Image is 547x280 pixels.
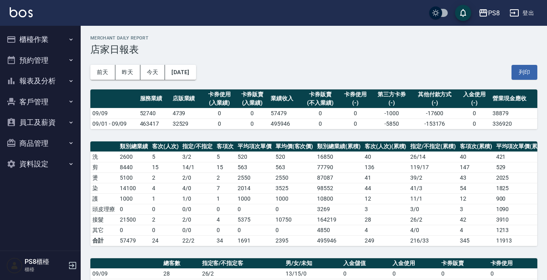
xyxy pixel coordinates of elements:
[408,183,458,193] td: 41 / 3
[363,141,409,152] th: 客次(人次)(累積)
[439,258,488,269] th: 卡券販賣
[408,193,458,204] td: 11 / 1
[489,268,537,279] td: 0
[90,44,537,55] h3: 店家日報表
[363,204,409,214] td: 3
[284,268,341,279] td: 13/15/0
[458,235,494,246] td: 345
[315,235,363,246] td: 495946
[203,118,236,129] td: 0
[90,65,115,80] button: 前天
[413,90,456,99] div: 其他付款方式
[408,235,458,246] td: 216/33
[273,141,315,152] th: 單均價(客次價)
[303,99,337,107] div: (不入業績)
[3,133,77,154] button: 商品管理
[215,225,236,235] td: 0
[180,183,215,193] td: 4 / 0
[215,162,236,172] td: 15
[118,204,150,214] td: 0
[301,108,339,118] td: 0
[372,108,411,118] td: -1000
[6,257,23,274] img: Person
[458,225,494,235] td: 4
[273,172,315,183] td: 2550
[90,162,118,172] td: 剪
[458,193,494,204] td: 12
[118,214,150,225] td: 21500
[150,214,181,225] td: 2
[273,193,315,204] td: 1000
[90,108,138,118] td: 09/09
[411,108,458,118] td: -17600
[165,65,196,80] button: [DATE]
[180,193,215,204] td: 1 / 0
[236,151,273,162] td: 520
[458,172,494,183] td: 43
[341,258,390,269] th: 入金儲值
[3,91,77,112] button: 客戶管理
[363,172,409,183] td: 41
[269,108,301,118] td: 57479
[180,151,215,162] td: 3 / 2
[408,172,458,183] td: 39 / 2
[315,193,363,204] td: 10800
[315,141,363,152] th: 類別總業績(累積)
[273,235,315,246] td: 2395
[150,204,181,214] td: 0
[315,214,363,225] td: 164219
[408,141,458,152] th: 指定/不指定(累積)
[341,268,390,279] td: 0
[269,89,301,108] th: 業績收入
[180,162,215,172] td: 14 / 1
[315,183,363,193] td: 98552
[180,172,215,183] td: 2 / 0
[341,99,370,107] div: (-)
[315,204,363,214] td: 3269
[363,193,409,204] td: 12
[236,225,273,235] td: 0
[215,151,236,162] td: 5
[512,65,537,80] button: 列印
[363,183,409,193] td: 44
[236,235,273,246] td: 1691
[171,89,203,108] th: 店販業績
[150,162,181,172] td: 15
[460,99,489,107] div: (-)
[273,214,315,225] td: 10750
[491,89,537,108] th: 營業現金應收
[236,193,273,204] td: 1000
[171,108,203,118] td: 4739
[315,225,363,235] td: 4850
[236,108,269,118] td: 0
[236,172,273,183] td: 2550
[408,162,458,172] td: 119 / 17
[339,118,372,129] td: 0
[90,193,118,204] td: 護
[138,89,171,108] th: 服務業績
[458,141,494,152] th: 客項次(累積)
[180,235,215,246] td: 22/2
[90,225,118,235] td: 其它
[150,193,181,204] td: 1
[150,151,181,162] td: 5
[238,99,267,107] div: (入業績)
[90,235,118,246] td: 合計
[3,50,77,71] button: 預約管理
[475,5,503,21] button: PS8
[90,183,118,193] td: 染
[138,108,171,118] td: 52740
[363,162,409,172] td: 136
[284,258,341,269] th: 男/女/未知
[413,99,456,107] div: (-)
[215,214,236,225] td: 4
[488,8,500,18] div: PS8
[506,6,537,21] button: 登出
[90,172,118,183] td: 燙
[439,268,488,279] td: 0
[171,118,203,129] td: 32529
[138,118,171,129] td: 463417
[200,268,284,279] td: 26/2
[273,225,315,235] td: 0
[215,141,236,152] th: 客項次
